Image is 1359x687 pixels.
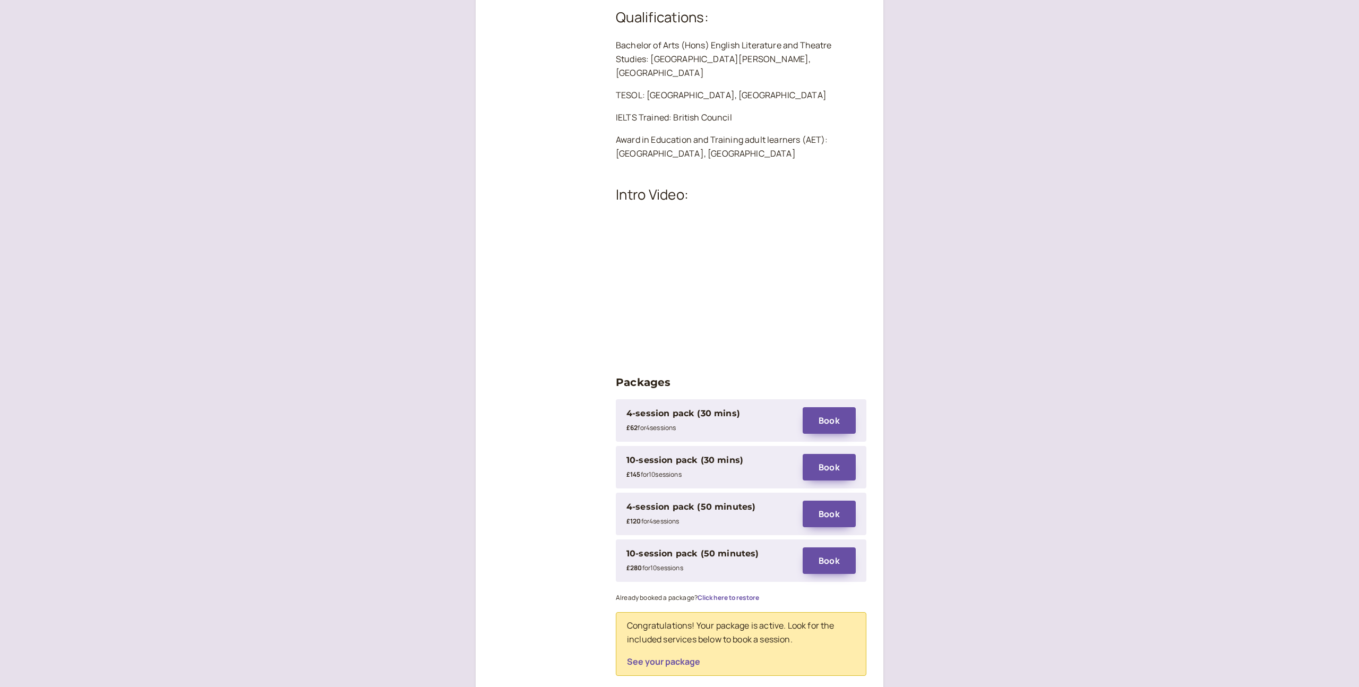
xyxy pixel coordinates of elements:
small: for 10 session s [626,563,683,572]
p: TESOL: [GEOGRAPHIC_DATA], [GEOGRAPHIC_DATA] [616,89,866,102]
small: for 4 session s [626,517,679,526]
div: 10-session pack (50 minutes)£280for10sessions [626,547,792,574]
small: for 10 session s [626,470,682,479]
button: Book [803,454,856,480]
small: for 4 session s [626,423,676,432]
iframe: British Council Certified Teacher. [616,216,866,358]
b: £280 [626,563,642,572]
div: 10-session pack (30 mins) [626,453,743,467]
button: Book [803,501,856,527]
button: See your package [627,657,700,666]
div: 10-session pack (30 mins)£145for10sessions [626,453,792,481]
div: 4-session pack (50 minutes)£120for4sessions [626,500,792,528]
small: Already booked a package? [616,593,759,602]
p: Congratulations! Your package is active. Look for the included services below to book a session. [627,619,855,647]
h2: Intro Video: [616,184,866,205]
h3: Packages [616,374,866,391]
h2: Qualifications: [616,7,866,28]
div: 4-session pack (30 mins) [626,407,740,420]
div: 4-session pack (30 mins)£62for4sessions [626,407,792,434]
div: 10-session pack (50 minutes) [626,547,759,561]
b: £62 [626,423,638,432]
p: Award in Education and Training adult learners (AET): [GEOGRAPHIC_DATA], [GEOGRAPHIC_DATA] [616,133,866,161]
button: Book [803,407,856,434]
div: 4-session pack (50 minutes) [626,500,755,514]
b: £145 [626,470,641,479]
p: Bachelor of Arts (Hons) English Literature and Theatre Studies: [GEOGRAPHIC_DATA][PERSON_NAME], [... [616,39,866,80]
b: £120 [626,517,641,526]
p: IELTS Trained: British Council [616,111,866,125]
button: Book [803,547,856,574]
button: Click here to restore [698,594,759,602]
